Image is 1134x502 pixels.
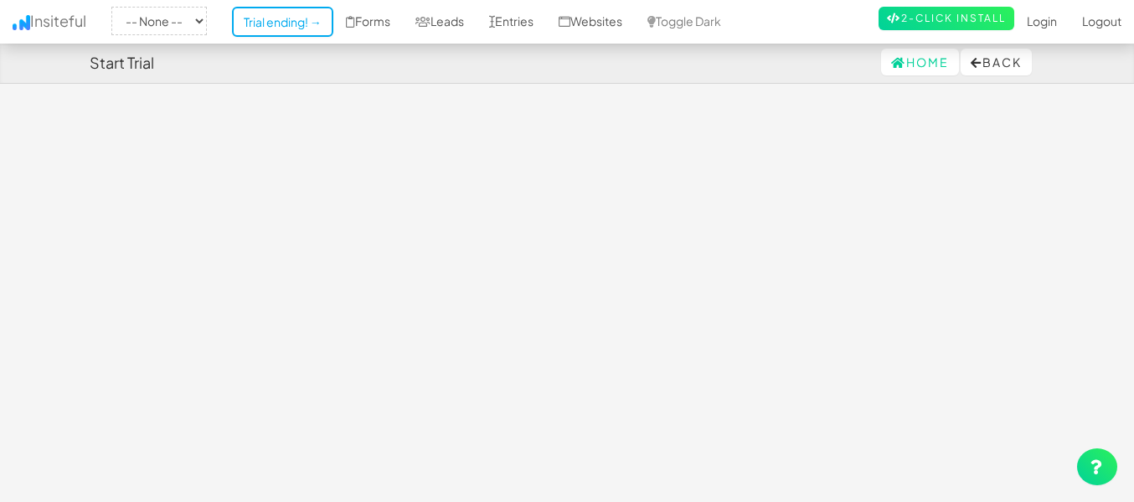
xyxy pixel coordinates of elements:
a: Trial ending! → [232,7,333,37]
img: icon.png [13,15,30,30]
button: Back [961,49,1032,75]
a: 2-Click Install [879,7,1014,30]
h4: Start Trial [90,54,154,71]
a: Home [881,49,959,75]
